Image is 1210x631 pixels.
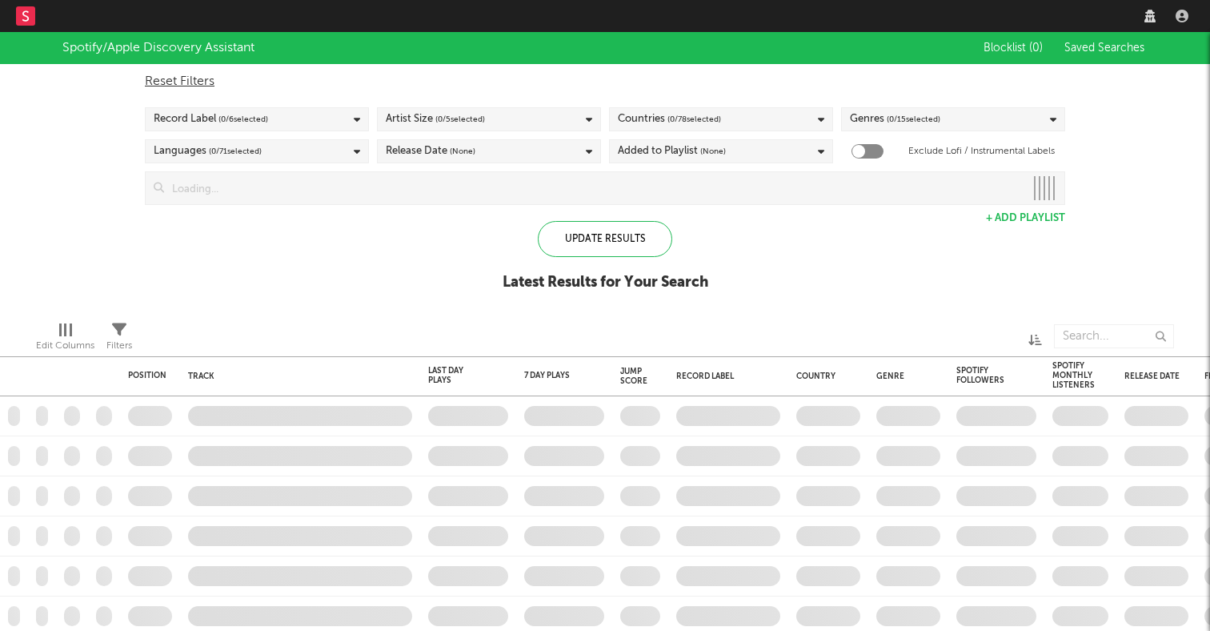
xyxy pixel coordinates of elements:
[503,273,708,292] div: Latest Results for Your Search
[796,372,852,381] div: Country
[1054,324,1174,348] input: Search...
[618,142,726,161] div: Added to Playlist
[106,336,132,356] div: Filters
[36,316,94,363] div: Edit Columns
[667,110,721,129] span: ( 0 / 78 selected)
[984,42,1043,54] span: Blocklist
[62,38,254,58] div: Spotify/Apple Discovery Assistant
[887,110,940,129] span: ( 0 / 15 selected)
[188,372,404,381] div: Track
[164,172,1024,204] input: Loading...
[128,371,166,380] div: Position
[435,110,485,129] span: ( 0 / 5 selected)
[1052,361,1095,390] div: Spotify Monthly Listeners
[524,371,580,380] div: 7 Day Plays
[908,142,1055,161] label: Exclude Lofi / Instrumental Labels
[1060,42,1148,54] button: Saved Searches
[154,142,262,161] div: Languages
[209,142,262,161] span: ( 0 / 71 selected)
[956,366,1012,385] div: Spotify Followers
[620,367,647,386] div: Jump Score
[1064,42,1148,54] span: Saved Searches
[154,110,268,129] div: Record Label
[450,142,475,161] span: (None)
[1124,372,1180,381] div: Release Date
[106,316,132,363] div: Filters
[618,110,721,129] div: Countries
[700,142,726,161] span: (None)
[1029,42,1043,54] span: ( 0 )
[386,110,485,129] div: Artist Size
[36,336,94,356] div: Edit Columns
[538,221,672,257] div: Update Results
[676,372,772,381] div: Record Label
[145,72,1065,91] div: Reset Filters
[218,110,268,129] span: ( 0 / 6 selected)
[876,372,932,381] div: Genre
[386,142,475,161] div: Release Date
[428,366,484,385] div: Last Day Plays
[986,213,1065,223] button: + Add Playlist
[850,110,940,129] div: Genres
